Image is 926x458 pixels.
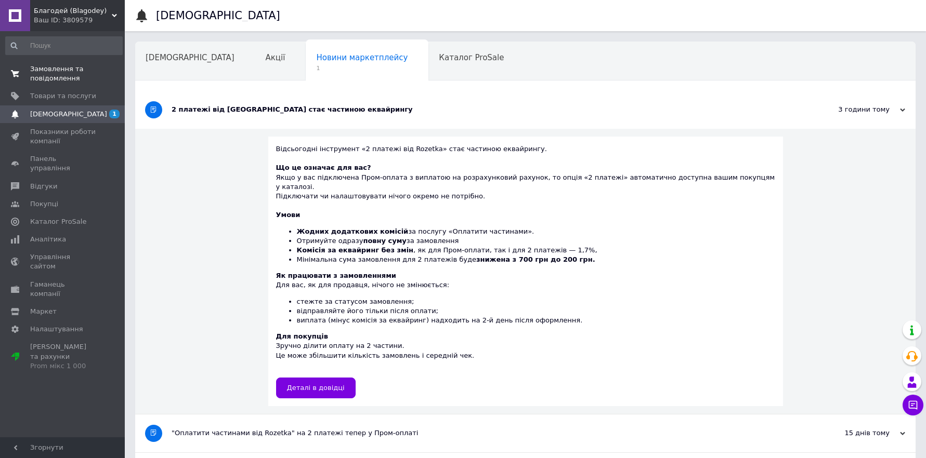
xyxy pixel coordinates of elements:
[109,110,120,118] span: 1
[297,297,775,306] li: стежте за статусом замовлення;
[30,307,57,316] span: Маркет
[30,235,66,244] span: Аналітика
[476,255,595,263] b: знижена з 700 грн до 200 грн.
[297,236,775,246] li: Отримуйте одразу за замовлення
[276,272,396,279] b: Як працювати з замовленнями
[30,199,58,209] span: Покупці
[30,64,96,83] span: Замовлення та повідомлення
[276,211,301,219] b: Умови
[276,164,371,171] b: Що це означає для вас?
[30,154,96,173] span: Панель управління
[316,64,408,72] span: 1
[30,127,96,146] span: Показники роботи компанії
[439,53,504,62] span: Каталог ProSale
[297,255,775,264] li: Мінімальна сума замовлення для 2 платежів буде
[30,325,83,334] span: Налаштування
[316,53,408,62] span: Новини маркетплейсу
[30,252,96,271] span: Управління сайтом
[276,163,775,201] div: Якщо у вас підключена Пром-оплата з виплатою на розрахунковий рахунок, то опція «2 платежі» автом...
[30,182,57,191] span: Відгуки
[297,246,414,254] b: Комісія за еквайринг без змін
[276,332,328,340] b: Для покупців
[276,144,775,163] div: Відсьогодні інструмент «2 платежі від Rozetka» стає частиною еквайрингу.
[297,316,775,325] li: виплата (мінус комісія за еквайринг) надходить на 2-й день після оформлення.
[276,378,356,398] a: Деталі в довідці
[30,91,96,101] span: Товари та послуги
[276,271,775,325] div: Для вас, як для продавця, нічого не змінюється:
[287,384,345,392] span: Деталі в довідці
[30,280,96,299] span: Гаманець компанії
[297,246,775,255] li: , як для Пром-оплати, так і для 2 платежів — 1,7%,
[297,227,775,236] li: за послугу «Оплатити частинами».
[34,6,112,16] span: Благодей (Blagodey)
[146,53,234,62] span: [DEMOGRAPHIC_DATA]
[276,332,775,370] div: Зручно ділити оплату на 2 частини. Це може збільшити кількість замовлень і середній чек.
[903,395,923,415] button: Чат з покупцем
[30,110,107,119] span: [DEMOGRAPHIC_DATA]
[30,217,86,226] span: Каталог ProSale
[172,105,801,114] div: 2 платежі від [GEOGRAPHIC_DATA] стає частиною еквайрингу
[801,428,905,438] div: 15 днів тому
[172,428,801,438] div: "Оплатити частинами від Rozetka" на 2 платежі тепер у Пром-оплаті
[297,306,775,316] li: відправляйте його тільки після оплати;
[156,9,280,22] h1: [DEMOGRAPHIC_DATA]
[34,16,125,25] div: Ваш ID: 3809579
[297,227,409,235] b: Жодних додаткових комісій
[363,237,406,245] b: повну суму
[5,36,123,55] input: Пошук
[30,342,96,371] span: [PERSON_NAME] та рахунки
[801,105,905,114] div: 3 години тому
[30,361,96,371] div: Prom мікс 1 000
[266,53,285,62] span: Акції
